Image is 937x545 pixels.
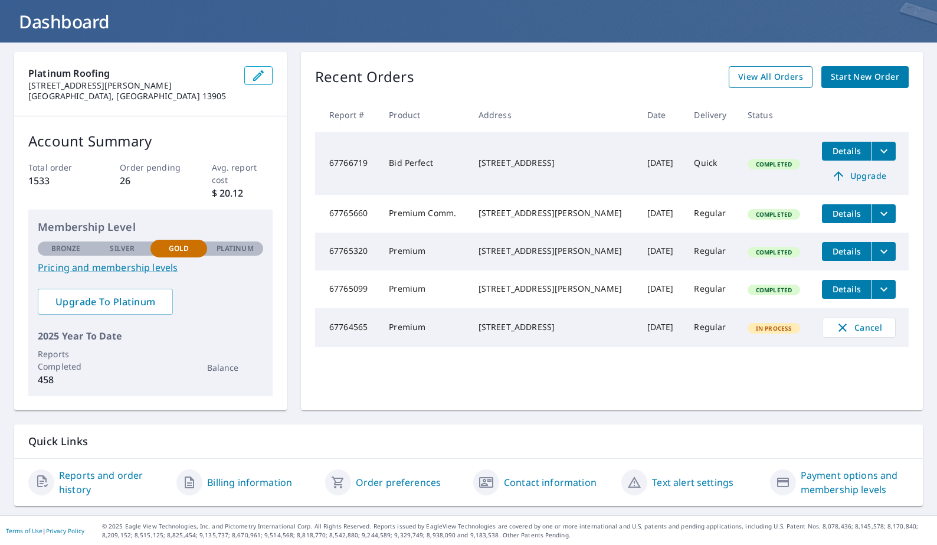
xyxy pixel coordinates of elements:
[821,66,909,88] a: Start New Order
[315,195,379,233] td: 67765660
[738,97,812,132] th: Status
[829,208,864,219] span: Details
[379,195,469,233] td: Premium Comm.
[638,97,685,132] th: Date
[684,97,738,132] th: Delivery
[749,248,799,256] span: Completed
[652,475,733,489] a: Text alert settings
[379,308,469,347] td: Premium
[212,186,273,200] p: $ 20.12
[28,174,90,188] p: 1533
[6,527,84,534] p: |
[822,204,872,223] button: detailsBtn-67765660
[38,373,94,387] p: 458
[379,233,469,270] td: Premium
[38,260,263,275] a: Pricing and membership levels
[749,324,800,332] span: In Process
[28,66,235,80] p: Platinum Roofing
[38,329,263,343] p: 2025 Year To Date
[684,195,738,233] td: Regular
[872,280,896,299] button: filesDropdownBtn-67765099
[479,283,628,295] div: [STREET_ADDRESS][PERSON_NAME]
[315,233,379,270] td: 67765320
[829,283,864,295] span: Details
[749,210,799,218] span: Completed
[356,475,441,489] a: Order preferences
[738,70,803,84] span: View All Orders
[822,318,896,338] button: Cancel
[315,308,379,347] td: 67764565
[6,527,42,535] a: Terms of Use
[207,475,292,489] a: Billing information
[872,204,896,223] button: filesDropdownBtn-67765660
[822,242,872,261] button: detailsBtn-67765320
[102,522,931,540] p: © 2025 Eagle View Technologies, Inc. and Pictometry International Corp. All Rights Reserved. Repo...
[315,132,379,195] td: 67766719
[638,233,685,270] td: [DATE]
[379,97,469,132] th: Product
[872,142,896,161] button: filesDropdownBtn-67766719
[379,132,469,195] td: Bid Perfect
[28,434,909,449] p: Quick Links
[684,233,738,270] td: Regular
[749,160,799,168] span: Completed
[315,270,379,308] td: 67765099
[822,280,872,299] button: detailsBtn-67765099
[38,219,263,235] p: Membership Level
[110,243,135,254] p: Silver
[315,97,379,132] th: Report #
[59,468,167,497] a: Reports and order history
[822,142,872,161] button: detailsBtn-67766719
[379,270,469,308] td: Premium
[169,243,189,254] p: Gold
[479,321,628,333] div: [STREET_ADDRESS]
[834,321,883,335] span: Cancel
[28,80,235,91] p: [STREET_ADDRESS][PERSON_NAME]
[38,348,94,373] p: Reports Completed
[479,207,628,219] div: [STREET_ADDRESS][PERSON_NAME]
[822,167,896,185] a: Upgrade
[638,195,685,233] td: [DATE]
[504,475,597,489] a: Contact information
[749,286,799,294] span: Completed
[638,270,685,308] td: [DATE]
[638,308,685,347] td: [DATE]
[829,145,864,156] span: Details
[729,66,812,88] a: View All Orders
[469,97,638,132] th: Address
[120,174,181,188] p: 26
[28,161,90,174] p: Total order
[829,169,889,183] span: Upgrade
[28,91,235,102] p: [GEOGRAPHIC_DATA], [GEOGRAPHIC_DATA] 13905
[684,270,738,308] td: Regular
[872,242,896,261] button: filesDropdownBtn-67765320
[28,130,273,152] p: Account Summary
[801,468,909,497] a: Payment options and membership levels
[479,157,628,169] div: [STREET_ADDRESS]
[684,132,738,195] td: Quick
[315,66,414,88] p: Recent Orders
[829,246,864,257] span: Details
[217,243,254,254] p: Platinum
[120,161,181,174] p: Order pending
[684,308,738,347] td: Regular
[638,132,685,195] td: [DATE]
[212,161,273,186] p: Avg. report cost
[14,9,923,34] h1: Dashboard
[831,70,899,84] span: Start New Order
[479,245,628,257] div: [STREET_ADDRESS][PERSON_NAME]
[46,527,84,535] a: Privacy Policy
[51,243,81,254] p: Bronze
[38,289,173,315] a: Upgrade To Platinum
[207,361,264,374] p: Balance
[47,295,163,308] span: Upgrade To Platinum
